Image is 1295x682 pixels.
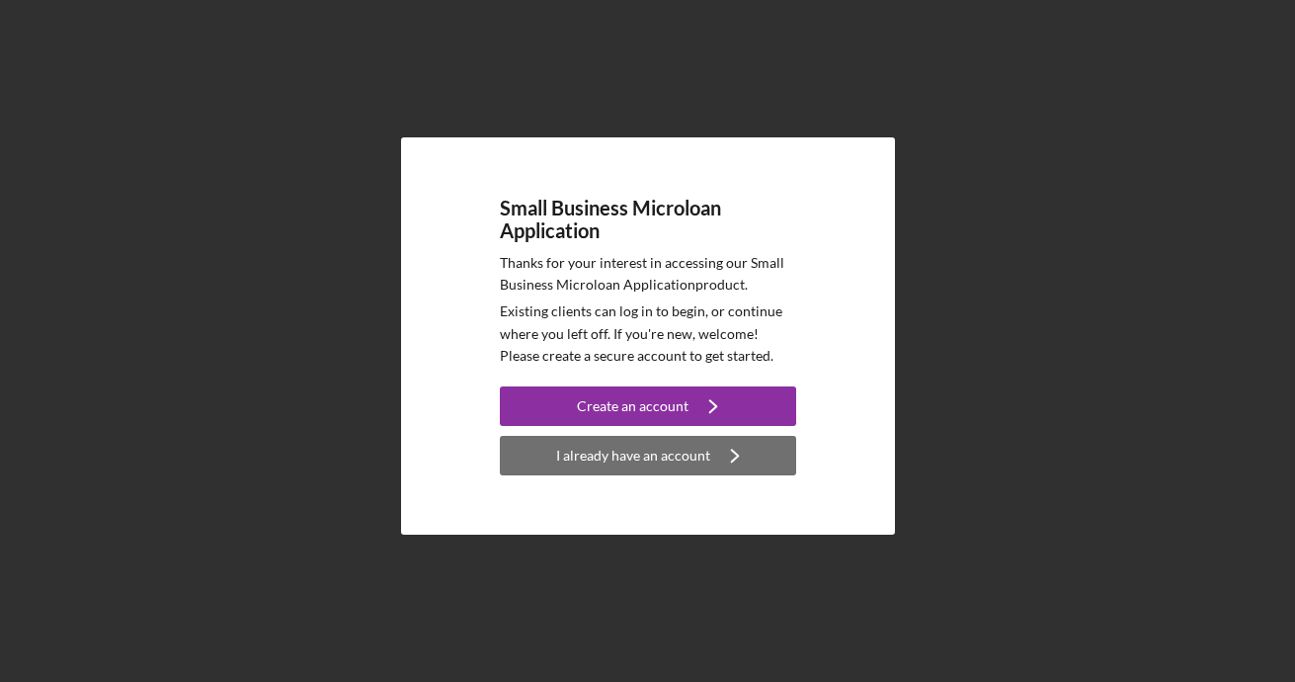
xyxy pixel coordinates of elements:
[500,300,796,367] p: Existing clients can log in to begin, or continue where you left off. If you're new, welcome! Ple...
[577,386,688,426] div: Create an account
[500,252,796,297] p: Thanks for your interest in accessing our Small Business Microloan Application product.
[500,386,796,426] button: Create an account
[500,197,796,242] h4: Small Business Microloan Application
[556,436,710,475] div: I already have an account
[500,436,796,475] button: I already have an account
[500,386,796,431] a: Create an account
